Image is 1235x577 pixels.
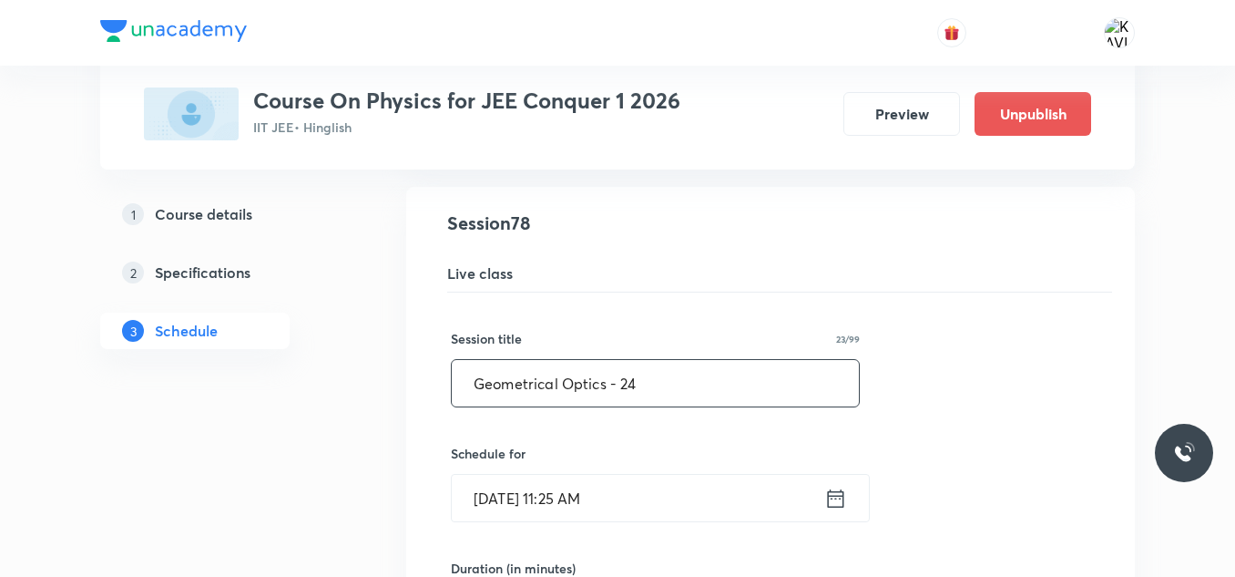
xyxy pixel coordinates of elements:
[100,196,348,232] a: 1Course details
[836,335,860,344] p: 23/99
[975,92,1091,136] button: Unpublish
[100,20,247,42] img: Company Logo
[155,262,250,283] h5: Specifications
[1173,442,1195,464] img: ttu
[843,92,960,136] button: Preview
[122,203,144,225] p: 1
[1104,17,1135,48] img: KAVITA YADAV
[155,203,252,225] h5: Course details
[122,320,144,342] p: 3
[144,88,239,140] img: 01556936-4A21-429E-BF8C-9ECAC3AD550D_plus.png
[451,329,522,348] h6: Session title
[100,20,247,46] a: Company Logo
[155,320,218,342] h5: Schedule
[100,254,348,291] a: 2Specifications
[447,263,1112,284] h5: Live class
[122,262,144,283] p: 2
[253,88,680,114] h3: Course On Physics for JEE Conquer 1 2026
[937,18,966,47] button: avatar
[253,118,680,137] p: IIT JEE • Hinglish
[452,360,859,407] input: A great title is short, clear and descriptive
[451,444,860,463] h6: Schedule for
[447,210,1112,237] h4: Session 78
[944,25,960,41] img: avatar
